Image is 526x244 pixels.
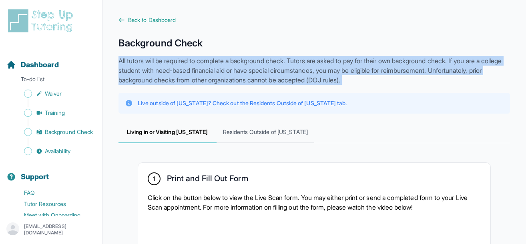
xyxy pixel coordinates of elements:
[3,46,99,74] button: Dashboard
[128,16,176,24] span: Back to Dashboard
[118,16,510,24] a: Back to Dashboard
[6,8,78,34] img: logo
[45,109,65,117] span: Training
[6,146,102,157] a: Availability
[118,37,510,50] h1: Background Check
[3,158,99,186] button: Support
[6,88,102,99] a: Waiver
[118,56,510,85] p: All tutors will be required to complete a background check. Tutors are asked to pay for their own...
[118,122,510,143] nav: Tabs
[153,174,155,184] span: 1
[21,171,49,182] span: Support
[6,187,102,198] a: FAQ
[167,174,248,186] h2: Print and Fill Out Form
[6,59,59,70] a: Dashboard
[138,99,347,107] p: Live outside of [US_STATE]? Check out the Residents Outside of [US_STATE] tab.
[45,147,70,155] span: Availability
[6,210,102,229] a: Meet with Onboarding Support
[6,222,96,237] button: [EMAIL_ADDRESS][DOMAIN_NAME]
[148,193,481,212] p: Click on the button below to view the Live Scan form. You may either print or send a completed fo...
[6,126,102,138] a: Background Check
[21,59,59,70] span: Dashboard
[3,75,99,86] p: To-do list
[45,128,93,136] span: Background Check
[24,223,96,236] p: [EMAIL_ADDRESS][DOMAIN_NAME]
[6,198,102,210] a: Tutor Resources
[118,122,217,143] span: Living in or Visiting [US_STATE]
[6,107,102,118] a: Training
[45,90,62,98] span: Waiver
[217,122,315,143] span: Residents Outside of [US_STATE]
